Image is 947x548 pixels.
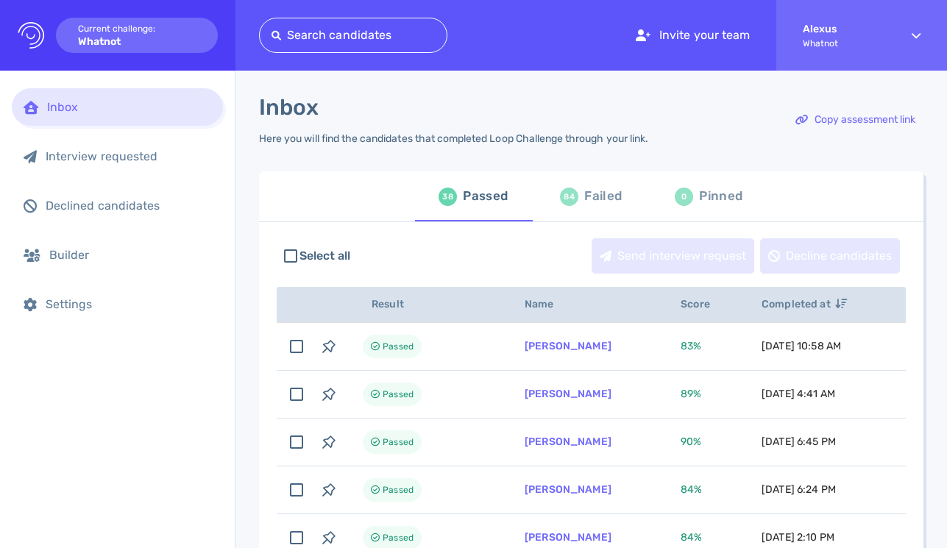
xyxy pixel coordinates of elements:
[761,239,899,273] div: Decline candidates
[675,188,693,206] div: 0
[681,531,702,544] span: 84 %
[259,94,319,121] h1: Inbox
[463,185,508,207] div: Passed
[345,287,507,323] th: Result
[383,433,414,451] span: Passed
[525,298,570,310] span: Name
[681,340,701,352] span: 83 %
[762,298,847,310] span: Completed at
[49,248,211,262] div: Builder
[681,388,701,400] span: 89 %
[803,38,885,49] span: Whatnot
[762,483,836,496] span: [DATE] 6:24 PM
[299,247,351,265] span: Select all
[760,238,900,274] button: Decline candidates
[787,102,923,138] button: Copy assessment link
[525,435,611,448] a: [PERSON_NAME]
[592,239,753,273] div: Send interview request
[525,483,611,496] a: [PERSON_NAME]
[525,531,611,544] a: [PERSON_NAME]
[762,340,841,352] span: [DATE] 10:58 AM
[383,481,414,499] span: Passed
[560,188,578,206] div: 84
[383,529,414,547] span: Passed
[681,435,701,448] span: 90 %
[762,388,835,400] span: [DATE] 4:41 AM
[383,385,414,403] span: Passed
[46,149,211,163] div: Interview requested
[803,23,885,35] strong: Alexus
[439,188,457,206] div: 38
[525,340,611,352] a: [PERSON_NAME]
[699,185,742,207] div: Pinned
[592,238,754,274] button: Send interview request
[584,185,622,207] div: Failed
[762,435,836,448] span: [DATE] 6:45 PM
[681,298,726,310] span: Score
[681,483,702,496] span: 84 %
[47,100,211,114] div: Inbox
[788,103,923,137] div: Copy assessment link
[259,132,648,145] div: Here you will find the candidates that completed Loop Challenge through your link.
[46,199,211,213] div: Declined candidates
[525,388,611,400] a: [PERSON_NAME]
[46,297,211,311] div: Settings
[762,531,834,544] span: [DATE] 2:10 PM
[383,338,414,355] span: Passed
